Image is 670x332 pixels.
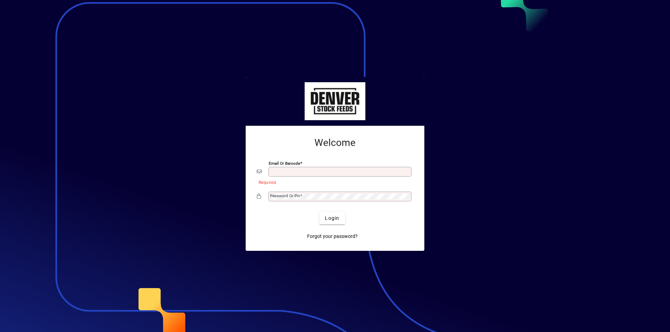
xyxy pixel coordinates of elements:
[269,161,300,166] mat-label: Email or Barcode
[270,193,300,198] mat-label: Password or Pin
[325,215,339,222] span: Login
[257,137,413,149] h2: Welcome
[319,212,345,224] button: Login
[307,233,358,240] span: Forgot your password?
[259,178,408,186] mat-error: Required
[304,230,360,242] a: Forgot your password?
